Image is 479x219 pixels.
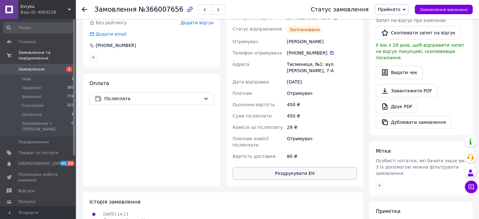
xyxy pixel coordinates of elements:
span: Замовлення виконано [420,7,468,12]
button: Роздрукувати ЕН [233,167,357,180]
span: 383 [67,85,74,91]
span: 1 [71,76,74,82]
div: Тисмениця, №1: вул. [PERSON_NAME], 7-А [286,59,358,76]
div: 80 ₴ [286,151,358,162]
span: Комісія за післяплату [233,125,283,130]
div: [PHONE_NUMBER] [287,50,357,56]
span: Сума післяплати [233,113,272,118]
span: Скасовані [22,103,43,108]
div: [PHONE_NUMBER] [95,42,137,49]
span: Нові [22,76,31,82]
button: Видати чек [376,66,423,79]
span: Замовлення [94,6,137,13]
span: Статус відправлення [233,26,282,32]
span: У вас є 28 днів, щоб відправити запит на відгук покупцеві, скопіювавши посилання. [376,43,464,60]
div: Ваш ID: 4063228 [20,9,76,15]
span: Головна [18,39,36,45]
span: [DATE] 14:13 [103,212,128,216]
span: Без рейтингу [96,20,127,25]
span: Мітки [376,148,391,154]
div: Заплановано [287,26,322,33]
div: [DATE] [286,76,358,88]
span: Виконані [22,94,42,100]
span: Платник [233,91,253,96]
button: Чат з покупцем [465,181,477,193]
div: Додати email [89,31,127,37]
div: 450 ₴ [286,110,358,122]
div: Отримувач [286,88,358,99]
span: Телефон отримувача [233,50,282,55]
span: Післяплата [104,95,201,102]
span: Отримувач [233,39,258,44]
span: Evryka [20,4,68,9]
button: Дублювати замовлення [376,116,451,129]
span: Платник комісії післяплати [233,136,269,147]
span: Додати відгук [180,20,214,25]
span: №366007656 [139,6,183,13]
span: Оплачені [22,112,42,118]
span: Вартість доставки [233,154,276,159]
div: Повернутися назад [82,6,87,13]
span: Показники роботи компанії [18,172,58,183]
input: Пошук [3,22,74,33]
span: Запит на відгук про компанію [376,18,446,23]
span: Товари та послуги [18,150,58,156]
span: Адреса [233,62,249,67]
span: 61 [60,161,67,166]
div: Статус замовлення [311,6,369,13]
span: Прийняті [22,85,42,91]
span: 1 [71,112,74,118]
span: Замовлення [18,66,44,72]
a: Завантажити PDF [376,84,437,97]
span: 223 [67,103,74,108]
span: 1 [66,66,72,72]
span: Оціночна вартість [233,102,275,107]
span: Повідомлення [18,139,49,145]
div: [PERSON_NAME] [286,36,358,47]
span: Примітки [376,208,400,214]
span: Особисті нотатки, які бачите лише ви. З їх допомогою можна фільтрувати замовлення [376,158,465,176]
div: Отримувач [286,133,358,151]
span: Номер накладної [233,15,273,20]
span: Оплата [89,80,109,86]
span: 0 [71,121,74,132]
span: Відгуки [18,188,35,194]
div: 29 ₴ [286,122,358,133]
span: 23 [67,161,74,166]
div: 450 ₴ [286,99,358,110]
button: Замовлення виконано [415,5,473,14]
a: Друк PDF [376,100,418,113]
div: Додати email [95,31,127,37]
span: Замовлення з [PERSON_NAME] [22,121,71,132]
span: Покупці [18,199,35,205]
span: Прийнято [378,7,400,12]
button: Скопіювати запит на відгук [376,26,461,39]
span: Дата відправки [233,79,269,84]
span: Замовлення та повідомлення [18,50,76,61]
span: 774 [67,94,74,100]
span: [DEMOGRAPHIC_DATA] [18,161,65,166]
span: Історія замовлення [89,199,140,205]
